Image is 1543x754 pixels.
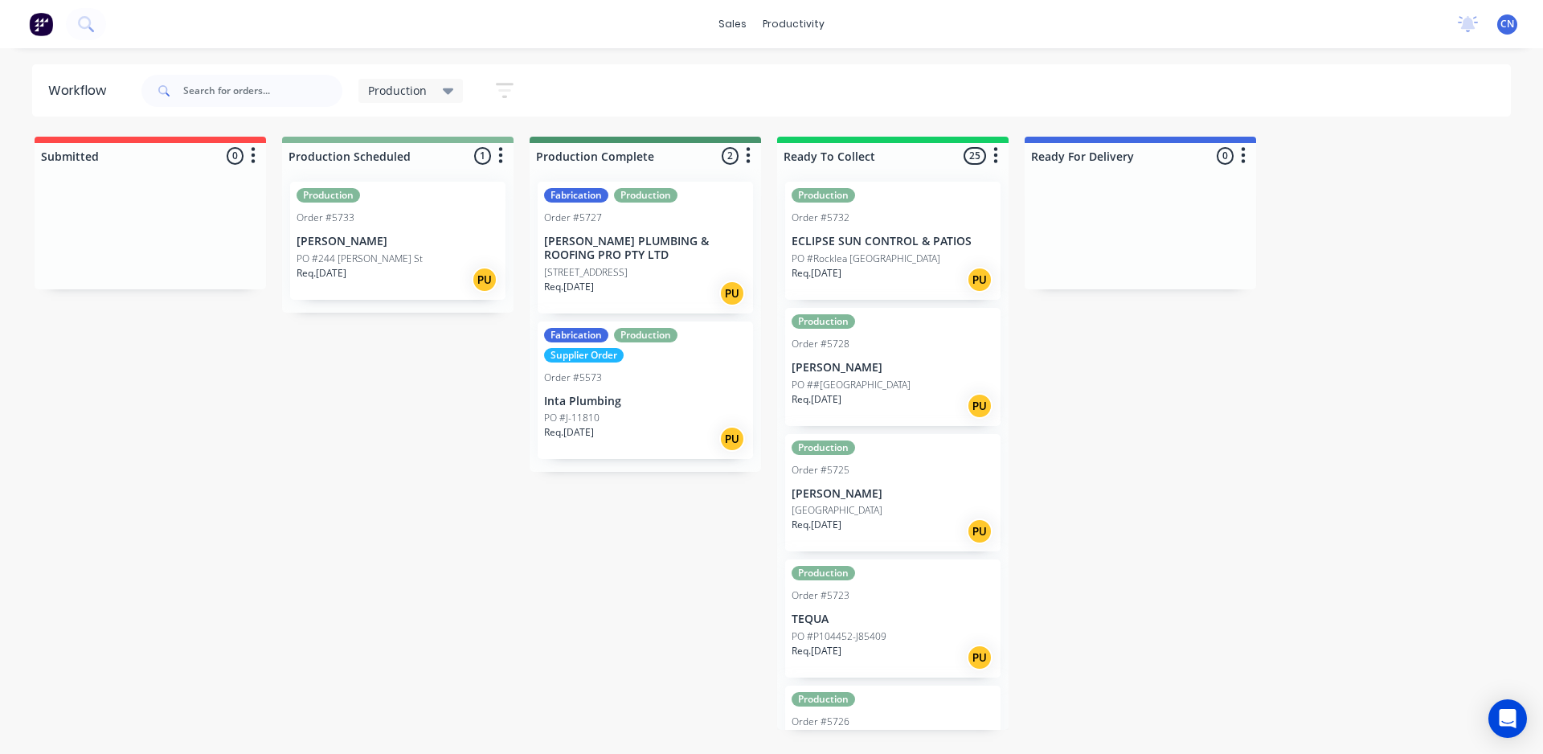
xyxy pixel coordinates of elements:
[297,235,499,248] p: [PERSON_NAME]
[792,378,911,392] p: PO ##[GEOGRAPHIC_DATA]
[792,235,994,248] p: ECLIPSE SUN CONTROL & PATIOS
[785,434,1001,552] div: ProductionOrder #5725[PERSON_NAME][GEOGRAPHIC_DATA]Req.[DATE]PU
[29,12,53,36] img: Factory
[544,211,602,225] div: Order #5727
[792,441,855,455] div: Production
[544,411,600,425] p: PO #J-11810
[755,12,833,36] div: productivity
[544,235,747,262] p: [PERSON_NAME] PLUMBING & ROOFING PRO PTY LTD
[544,348,624,363] div: Supplier Order
[792,588,849,603] div: Order #5723
[785,559,1001,678] div: ProductionOrder #5723TEQUAPO #P104452-J85409Req.[DATE]PU
[719,426,745,452] div: PU
[792,266,841,281] p: Req. [DATE]
[297,266,346,281] p: Req. [DATE]
[792,503,882,518] p: [GEOGRAPHIC_DATA]
[538,322,753,460] div: FabricationProductionSupplier OrderOrder #5573Inta PlumbingPO #J-11810Req.[DATE]PU
[792,644,841,658] p: Req. [DATE]
[544,395,747,408] p: Inta Plumbing
[544,371,602,385] div: Order #5573
[792,692,855,707] div: Production
[48,81,114,100] div: Workflow
[368,82,427,99] span: Production
[792,463,849,477] div: Order #5725
[290,182,505,300] div: ProductionOrder #5733[PERSON_NAME]PO #244 [PERSON_NAME] StReq.[DATE]PU
[472,267,497,293] div: PU
[297,252,423,266] p: PO #244 [PERSON_NAME] St
[792,629,886,644] p: PO #P104452-J85409
[614,188,677,203] div: Production
[792,566,855,580] div: Production
[792,487,994,501] p: [PERSON_NAME]
[967,645,993,670] div: PU
[785,182,1001,300] div: ProductionOrder #5732ECLIPSE SUN CONTROL & PATIOSPO #Rocklea [GEOGRAPHIC_DATA]Req.[DATE]PU
[1500,17,1514,31] span: CN
[792,252,940,266] p: PO #Rocklea [GEOGRAPHIC_DATA]
[719,281,745,306] div: PU
[792,392,841,407] p: Req. [DATE]
[297,211,354,225] div: Order #5733
[544,328,608,342] div: Fabrication
[544,280,594,294] p: Req. [DATE]
[792,314,855,329] div: Production
[297,188,360,203] div: Production
[544,265,628,280] p: [STREET_ADDRESS]
[614,328,677,342] div: Production
[538,182,753,313] div: FabricationProductionOrder #5727[PERSON_NAME] PLUMBING & ROOFING PRO PTY LTD[STREET_ADDRESS]Req.[...
[967,267,993,293] div: PU
[710,12,755,36] div: sales
[544,188,608,203] div: Fabrication
[792,518,841,532] p: Req. [DATE]
[792,211,849,225] div: Order #5732
[544,425,594,440] p: Req. [DATE]
[785,308,1001,426] div: ProductionOrder #5728[PERSON_NAME]PO ##[GEOGRAPHIC_DATA]Req.[DATE]PU
[792,715,849,729] div: Order #5726
[967,518,993,544] div: PU
[792,337,849,351] div: Order #5728
[967,393,993,419] div: PU
[792,613,994,626] p: TEQUA
[792,361,994,375] p: [PERSON_NAME]
[183,75,342,107] input: Search for orders...
[792,188,855,203] div: Production
[1488,699,1527,738] div: Open Intercom Messenger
